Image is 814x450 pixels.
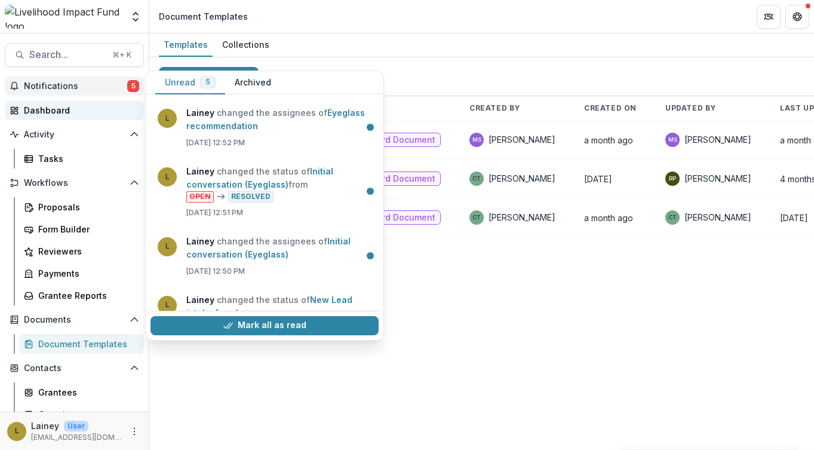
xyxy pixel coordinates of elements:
button: Unread [155,71,225,94]
span: Workflows [24,178,125,188]
p: changed the assignees of [186,106,371,133]
span: [PERSON_NAME] [489,173,555,185]
div: Grantees [38,386,134,399]
a: Initial conversation (Eyeglass) [186,236,351,259]
button: Get Help [785,5,809,29]
button: Open Documents [5,310,144,329]
button: More [127,424,142,439]
div: ⌘ + K [110,48,134,62]
div: Reviewers [38,245,134,258]
span: Notifications [24,81,127,91]
div: Tasks [38,152,134,165]
button: Notifications5 [5,76,144,96]
span: [DATE] [584,174,612,184]
span: [DATE] [780,213,808,223]
a: Payments [19,264,144,283]
span: 5 [127,80,139,92]
div: Monica Swai [472,137,481,143]
a: Grantees [19,382,144,402]
span: [PERSON_NAME] [684,212,751,224]
nav: breadcrumb [154,8,253,25]
span: Search... [29,49,105,60]
div: Collections [217,36,274,53]
img: Livelihood Impact Fund logo [5,5,122,29]
span: Board Document [366,174,435,184]
a: Grantee Reports [19,286,144,305]
a: Tasks [19,149,144,169]
div: Payments [38,267,134,280]
p: [EMAIL_ADDRESS][DOMAIN_NAME] [31,432,122,443]
a: Templates [159,33,213,57]
div: Monica Swai [668,137,677,143]
span: a month ago [584,213,633,223]
div: Courtney Tran [668,215,677,221]
a: Eyeglass recommendation [186,108,365,131]
a: Reviewers [19,241,144,261]
div: Form Builder [38,223,134,235]
button: Open Workflows [5,173,144,192]
div: Lainey [15,427,19,435]
button: Search... [5,43,144,67]
p: changed the status of from [186,293,371,331]
span: Activity [24,130,125,140]
div: Constituents [38,408,134,421]
p: Lainey [31,420,59,432]
div: Courtney Tran [472,215,481,221]
div: Dashboard [24,104,134,117]
div: Courtney Tran [472,176,481,182]
span: a month ago [584,135,633,145]
a: Proposals [19,197,144,217]
a: Initial conversation (Eyeglass) [186,166,333,189]
th: Updated By [651,96,766,121]
div: Grantee Reports [38,289,134,302]
span: Board Document [366,213,435,223]
span: Contacts [24,363,125,374]
button: Open entity switcher [127,5,144,29]
div: Rachel Proefke [669,176,676,182]
th: Created On [570,96,651,121]
a: Document Templates [19,334,144,354]
div: Templates [159,36,213,53]
span: [PERSON_NAME] [684,134,751,146]
button: Mark all as read [150,316,379,335]
div: Proposals [38,201,134,213]
th: Type [346,96,455,121]
a: Dashboard [5,100,144,120]
p: changed the status of from [186,165,371,203]
span: [PERSON_NAME] [489,212,555,224]
th: Created By [455,96,570,121]
div: Document Templates [38,338,134,350]
span: [PERSON_NAME] [489,134,555,146]
button: Open Activity [5,125,144,144]
span: 5 [205,78,210,86]
span: Board Document [366,135,435,145]
button: Archived [225,71,281,94]
span: [PERSON_NAME] [684,173,751,185]
button: Create Template [159,67,259,86]
button: Open Contacts [5,359,144,378]
a: Constituents [19,405,144,424]
a: Collections [217,33,274,57]
button: Partners [757,5,781,29]
p: changed the assignees of [186,235,371,261]
a: New Lead intake form [186,295,352,318]
p: User [64,421,88,431]
div: Document Templates [159,10,248,23]
a: Form Builder [19,219,144,239]
span: Documents [24,315,125,325]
